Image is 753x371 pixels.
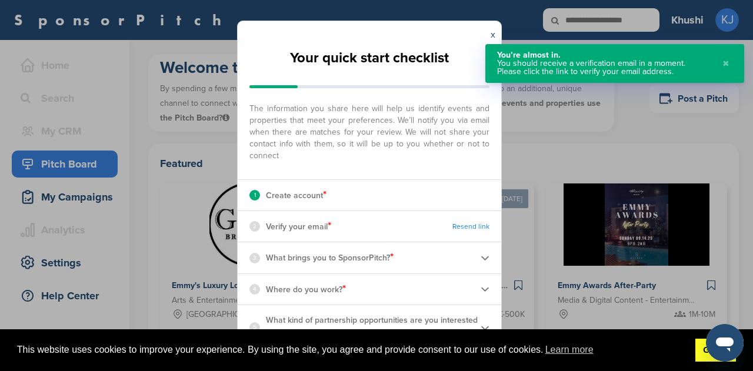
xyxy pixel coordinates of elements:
div: You’re almost in. [497,51,711,59]
span: The information you share here will help us identify events and properties that meet your prefere... [249,97,489,162]
img: Checklist arrow 2 [481,253,489,262]
div: 1 [249,190,260,200]
p: Verify your email [266,219,331,234]
a: dismiss cookie message [695,339,736,362]
p: What kind of partnership opportunities are you interested in for your first campaign? [266,313,481,342]
h2: Your quick start checklist [290,45,449,71]
a: x [491,29,495,41]
div: You should receive a verification email in a moment. Please click the link to verify your email a... [497,59,711,76]
div: 4 [249,284,260,295]
iframe: Button to launch messaging window [706,324,744,362]
div: 5 [249,322,260,333]
p: What brings you to SponsorPitch? [266,250,394,265]
img: Checklist arrow 2 [481,323,489,332]
img: Checklist arrow 2 [481,285,489,293]
div: 2 [249,221,260,232]
p: Where do you work? [266,282,346,297]
p: Create account [266,188,326,203]
div: 3 [249,253,260,263]
button: Close [719,51,732,76]
a: Resend link [452,222,489,231]
a: learn more about cookies [544,341,595,359]
span: This website uses cookies to improve your experience. By using the site, you agree and provide co... [17,341,686,359]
